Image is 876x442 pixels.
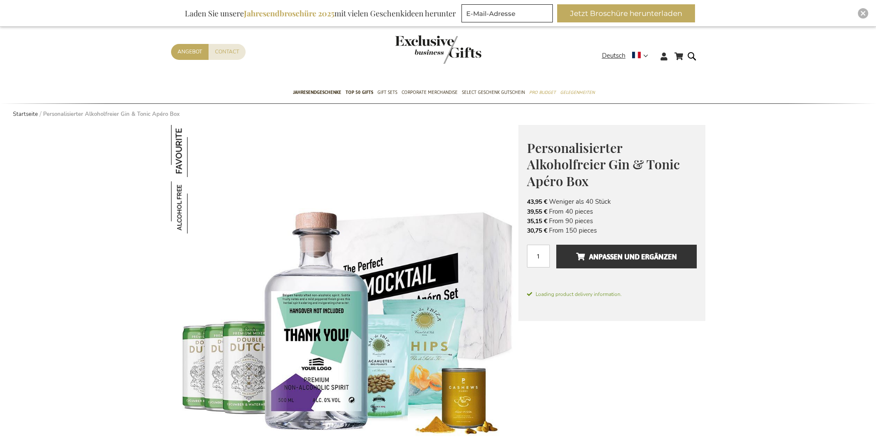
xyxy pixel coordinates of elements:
[602,51,626,61] span: Deutsch
[602,51,654,61] div: Deutsch
[346,88,373,97] span: TOP 50 Gifts
[395,35,438,64] a: store logo
[527,245,550,268] input: Menge
[402,88,458,97] span: Corporate Merchandise
[527,139,680,190] span: Personalisierter Alkoholfreier Gin & Tonic Apéro Box
[527,227,547,235] span: 30,75 €
[527,207,697,216] li: From 40 pieces
[377,88,397,97] span: Gift Sets
[557,4,695,22] button: Jetzt Broschüre herunterladen
[395,35,481,64] img: Exclusive Business gifts logo
[556,245,696,268] button: Anpassen und ergänzen
[43,110,180,118] strong: Personalisierter Alkoholfreier Gin & Tonic Apéro Box
[527,208,547,216] span: 39,55 €
[171,181,223,233] img: Personalisierter Alkoholfreier Gin & Tonic Apéro Box
[461,4,553,22] input: E-Mail-Adresse
[244,8,334,19] b: Jahresendbroschüre 2025
[858,8,868,19] div: Close
[461,4,555,25] form: marketing offers and promotions
[13,110,38,118] a: Startseite
[171,44,209,60] a: Angebot
[560,88,595,97] span: Gelegenheiten
[462,88,525,97] span: Select Geschenk Gutschein
[527,226,697,235] li: From 150 pieces
[860,11,866,16] img: Close
[527,217,547,225] span: 35,15 €
[527,197,697,206] li: Weniger als 40 Stück
[529,88,556,97] span: Pro Budget
[293,88,341,97] span: Jahresendgeschenke
[171,125,223,177] img: Personalisierter Alkoholfreier Gin & Tonic Apéro Box
[527,216,697,226] li: From 90 pieces
[576,250,677,264] span: Anpassen und ergänzen
[527,198,547,206] span: 43,95 €
[527,290,697,298] span: Loading product delivery information.
[209,44,246,60] a: Contact
[181,4,460,22] div: Laden Sie unsere mit vielen Geschenkideen herunter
